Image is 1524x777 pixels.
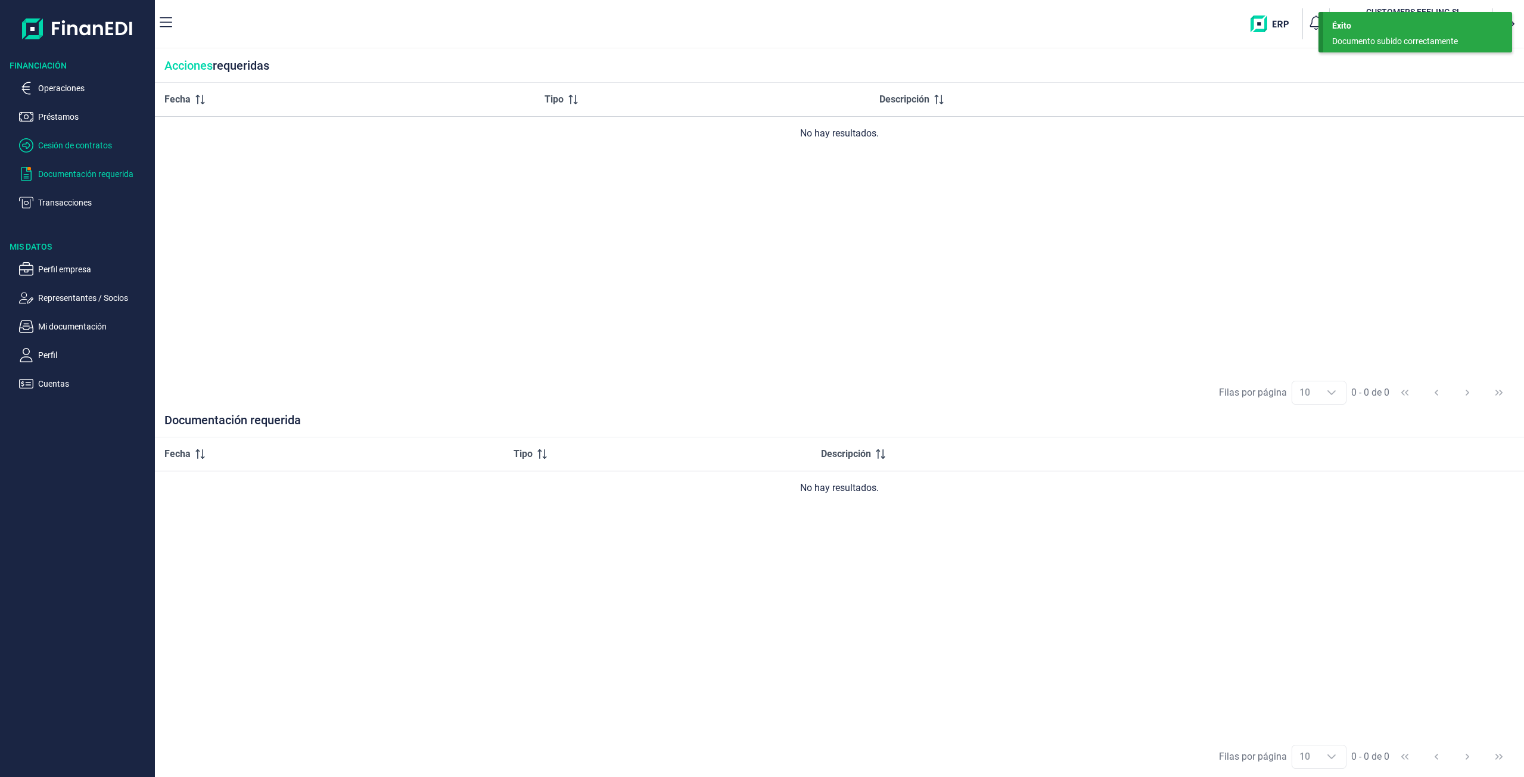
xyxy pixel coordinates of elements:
button: Next Page [1453,742,1482,771]
img: Logo de aplicación [22,10,133,48]
p: Documentación requerida [38,167,150,181]
button: Previous Page [1422,378,1451,407]
div: Choose [1317,745,1346,768]
p: Préstamos [38,110,150,124]
button: Mi documentación [19,319,150,334]
button: First Page [1391,742,1419,771]
div: No hay resultados. [164,481,1514,495]
button: First Page [1391,378,1419,407]
span: 0 - 0 de 0 [1351,388,1389,397]
p: Cuentas [38,377,150,391]
p: Perfil [38,348,150,362]
button: Perfil empresa [19,262,150,276]
button: Representantes / Socios [19,291,150,305]
div: Documento subido correctamente [1332,35,1494,48]
p: Operaciones [38,81,150,95]
button: Next Page [1453,378,1482,407]
button: Transacciones [19,195,150,210]
img: erp [1251,15,1298,32]
span: Descripción [821,447,871,461]
button: CUCUSTOMERS FEELING SL[PERSON_NAME] [PERSON_NAME](B93705259) [1335,6,1488,42]
button: Previous Page [1422,742,1451,771]
div: Choose [1317,381,1346,404]
button: Préstamos [19,110,150,124]
h3: CUSTOMERS FEELING SL [1358,6,1469,18]
span: Fecha [164,447,191,461]
span: Tipo [514,447,533,461]
div: Filas por página [1219,750,1287,764]
p: Perfil empresa [38,262,150,276]
button: Cuentas [19,377,150,391]
span: Descripción [879,92,929,107]
span: Acciones [164,58,213,73]
button: Documentación requerida [19,167,150,181]
button: Last Page [1485,378,1513,407]
p: Representantes / Socios [38,291,150,305]
div: requeridas [155,49,1524,83]
div: Éxito [1332,20,1503,32]
button: Cesión de contratos [19,138,150,153]
button: Perfil [19,348,150,362]
div: No hay resultados. [164,126,1514,141]
div: Filas por página [1219,386,1287,400]
span: Tipo [545,92,564,107]
span: Fecha [164,92,191,107]
p: Transacciones [38,195,150,210]
p: Mi documentación [38,319,150,334]
span: 0 - 0 de 0 [1351,752,1389,762]
button: Last Page [1485,742,1513,771]
button: Operaciones [19,81,150,95]
p: Cesión de contratos [38,138,150,153]
div: Documentación requerida [155,413,1524,437]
